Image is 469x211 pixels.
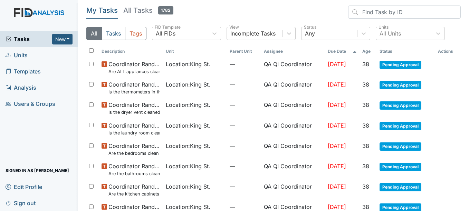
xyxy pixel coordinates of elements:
[380,163,421,171] span: Pending Approval
[86,6,118,15] h5: My Tasks
[328,101,346,108] span: [DATE]
[108,142,160,157] span: Coordinator Random Are the bedrooms clean and in good repair?
[261,159,325,180] td: QA QI Coordinator
[230,29,276,38] div: Incomplete Tasks
[108,150,160,157] small: Are the bedrooms clean and in good repair?
[261,78,325,98] td: QA QI Coordinator
[108,191,160,197] small: Are the kitchen cabinets and floors clean?
[328,61,346,68] span: [DATE]
[435,46,461,57] th: Actions
[6,50,28,61] span: Units
[305,29,315,38] div: Any
[6,35,52,43] a: Tasks
[362,61,369,68] span: 38
[6,198,36,208] span: Sign out
[108,89,160,95] small: Is the thermometers in the refrigerator reading between 34 degrees and 40 degrees?
[362,122,369,129] span: 38
[89,48,94,53] input: Toggle All Rows Selected
[108,68,160,75] small: Are ALL appliances clean and working properly?
[230,121,258,130] span: —
[362,81,369,88] span: 38
[86,27,146,40] div: Type filter
[163,46,227,57] th: Toggle SortBy
[348,6,461,19] input: Find Task by ID
[328,81,346,88] span: [DATE]
[230,142,258,150] span: —
[230,182,258,191] span: —
[328,203,346,210] span: [DATE]
[52,34,73,44] button: New
[166,80,210,89] span: Location : King St.
[328,183,346,190] span: [DATE]
[166,101,210,109] span: Location : King St.
[6,165,69,176] span: Signed in as [PERSON_NAME]
[108,162,160,177] span: Coordinator Random Are the bathrooms clean and in good repair?
[380,101,421,110] span: Pending Approval
[227,46,261,57] th: Toggle SortBy
[261,57,325,78] td: QA QI Coordinator
[360,46,376,57] th: Toggle SortBy
[380,183,421,191] span: Pending Approval
[261,139,325,159] td: QA QI Coordinator
[99,46,163,57] th: Toggle SortBy
[230,101,258,109] span: —
[328,142,346,149] span: [DATE]
[108,121,160,136] span: Coordinator Random Is the laundry room clean and in good repair?
[261,180,325,200] td: QA QI Coordinator
[380,61,421,69] span: Pending Approval
[230,60,258,68] span: —
[166,182,210,191] span: Location : King St.
[108,101,160,115] span: Coordinator Random Is the dryer vent cleaned out?
[261,46,325,57] th: Assignee
[108,182,160,197] span: Coordinator Random Are the kitchen cabinets and floors clean?
[261,119,325,139] td: QA QI Coordinator
[362,101,369,108] span: 38
[328,163,346,170] span: [DATE]
[230,203,258,211] span: —
[108,170,160,177] small: Are the bathrooms clean and in good repair?
[6,99,55,109] span: Users & Groups
[230,162,258,170] span: —
[261,98,325,118] td: QA QI Coordinator
[158,6,173,14] span: 1782
[166,142,210,150] span: Location : King St.
[380,122,421,130] span: Pending Approval
[362,163,369,170] span: 38
[166,121,210,130] span: Location : King St.
[102,27,125,40] button: Tasks
[325,46,360,57] th: Toggle SortBy
[125,27,146,40] button: Tags
[6,82,36,93] span: Analysis
[377,46,435,57] th: Toggle SortBy
[166,162,210,170] span: Location : King St.
[6,181,42,192] span: Edit Profile
[362,183,369,190] span: 38
[362,142,369,149] span: 38
[362,203,369,210] span: 38
[108,80,160,95] span: Coordinator Random Is the thermometers in the refrigerator reading between 34 degrees and 40 degr...
[166,60,210,68] span: Location : King St.
[86,27,102,40] button: All
[6,66,41,77] span: Templates
[166,203,210,211] span: Location : King St.
[123,6,173,15] h5: All Tasks
[108,130,160,136] small: Is the laundry room clean and in good repair?
[328,122,346,129] span: [DATE]
[108,60,160,75] span: Coordinator Random Are ALL appliances clean and working properly?
[230,80,258,89] span: —
[380,142,421,151] span: Pending Approval
[108,109,160,115] small: Is the dryer vent cleaned out?
[380,29,401,38] div: All Units
[380,81,421,89] span: Pending Approval
[156,29,175,38] div: All FIDs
